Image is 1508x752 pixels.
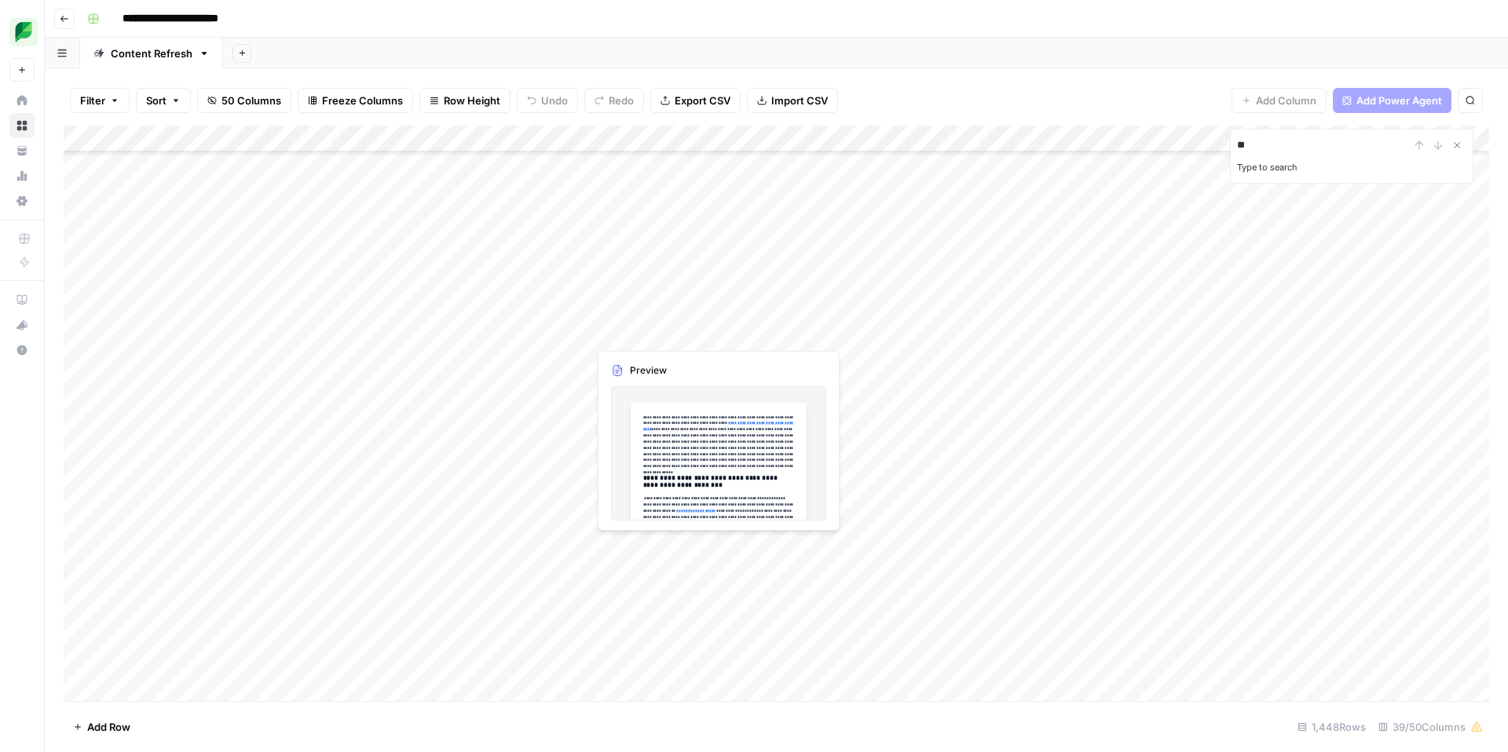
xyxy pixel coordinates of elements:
button: Filter [70,88,130,113]
img: SproutSocial Logo [9,18,38,46]
span: Undo [541,93,568,108]
button: Import CSV [747,88,838,113]
button: Redo [584,88,644,113]
button: Close Search [1448,136,1466,155]
a: Settings [9,188,35,214]
button: Add Column [1232,88,1327,113]
button: Add Power Agent [1333,88,1451,113]
button: Add Row [64,714,140,739]
span: 50 Columns [221,93,281,108]
span: Redo [609,93,634,108]
span: Sort [146,93,167,108]
span: Row Height [444,93,500,108]
button: Undo [517,88,578,113]
span: Add Power Agent [1356,93,1442,108]
a: Home [9,88,35,113]
button: Help + Support [9,338,35,363]
button: Row Height [419,88,511,113]
button: Sort [136,88,191,113]
span: Filter [80,93,105,108]
div: 39/50 Columns [1372,714,1489,739]
button: What's new? [9,312,35,338]
label: Type to search [1237,162,1298,173]
span: Freeze Columns [322,93,403,108]
a: Browse [9,113,35,138]
button: Freeze Columns [298,88,413,113]
span: Import CSV [771,93,828,108]
a: Your Data [9,138,35,163]
button: Workspace: SproutSocial [9,13,35,52]
a: Usage [9,163,35,188]
button: Export CSV [650,88,741,113]
a: AirOps Academy [9,287,35,312]
div: Content Refresh [111,46,192,61]
div: What's new? [10,313,34,337]
button: 50 Columns [197,88,291,113]
span: Export CSV [675,93,730,108]
span: Add Row [87,719,130,735]
a: Content Refresh [80,38,223,69]
div: 1,448 Rows [1291,714,1372,739]
span: Add Column [1256,93,1316,108]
